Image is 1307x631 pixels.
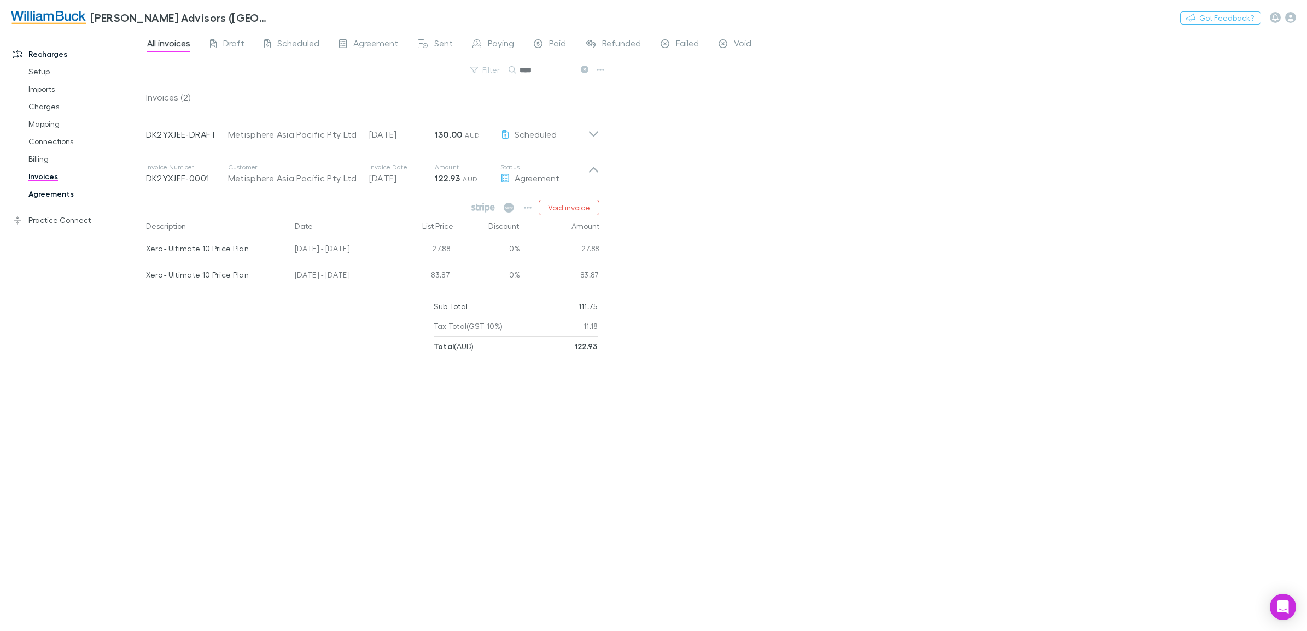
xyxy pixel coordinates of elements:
[353,38,398,52] span: Agreement
[520,237,599,263] div: 27.88
[17,63,154,80] a: Setup
[137,152,608,196] div: Invoice NumberDK2YXJEE-0001CustomerMetisphere Asia Pacific Pty LtdInvoice Date[DATE]Amount122.93 ...
[435,163,500,172] p: Amount
[369,128,435,141] p: [DATE]
[435,129,463,140] strong: 130.00
[17,80,154,98] a: Imports
[389,237,454,263] div: 27.88
[146,263,287,286] div: Xero - Ultimate 10 Price Plan
[11,11,86,24] img: William Buck Advisors (WA) Pty Ltd's Logo
[17,115,154,133] a: Mapping
[90,11,271,24] h3: [PERSON_NAME] Advisors ([GEOGRAPHIC_DATA]) Pty Ltd
[1180,11,1261,25] button: Got Feedback?
[146,163,228,172] p: Invoice Number
[146,237,287,260] div: Xero - Ultimate 10 Price Plan
[17,168,154,185] a: Invoices
[2,45,154,63] a: Recharges
[579,297,598,316] p: 111.75
[137,108,608,152] div: DK2YXJEE-DRAFTMetisphere Asia Pacific Pty Ltd[DATE]130.00 AUDScheduled
[434,341,454,351] strong: Total
[389,263,454,290] div: 83.87
[520,263,599,290] div: 83.87
[575,341,598,351] strong: 122.93
[277,38,319,52] span: Scheduled
[369,172,435,185] p: [DATE]
[454,237,520,263] div: 0%
[602,38,641,52] span: Refunded
[4,4,278,31] a: [PERSON_NAME] Advisors ([GEOGRAPHIC_DATA]) Pty Ltd
[434,337,474,356] p: ( AUD )
[228,172,358,185] div: Metisphere Asia Pacific Pty Ltd
[147,38,190,52] span: All invoices
[434,316,503,336] p: Tax Total (GST 10%)
[465,131,480,139] span: AUD
[17,133,154,150] a: Connections
[434,297,468,316] p: Sub Total
[488,38,514,52] span: Paying
[584,316,598,336] p: 11.18
[228,163,358,172] p: Customer
[434,38,453,52] span: Sent
[515,173,559,183] span: Agreement
[500,163,588,172] p: Status
[463,175,477,183] span: AUD
[146,172,228,185] p: DK2YXJEE-0001
[228,128,358,141] div: Metisphere Asia Pacific Pty Ltd
[676,38,699,52] span: Failed
[17,185,154,203] a: Agreements
[2,211,154,229] a: Practice Connect
[734,38,751,52] span: Void
[454,263,520,290] div: 0%
[223,38,244,52] span: Draft
[465,63,506,76] button: Filter
[290,237,389,263] div: [DATE] - [DATE]
[435,173,460,184] strong: 122.93
[549,38,566,52] span: Paid
[17,150,154,168] a: Billing
[369,163,435,172] p: Invoice Date
[146,128,228,141] p: DK2YXJEE-DRAFT
[539,200,599,215] button: Void invoice
[1270,594,1296,620] div: Open Intercom Messenger
[17,98,154,115] a: Charges
[515,129,557,139] span: Scheduled
[290,263,389,290] div: [DATE] - [DATE]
